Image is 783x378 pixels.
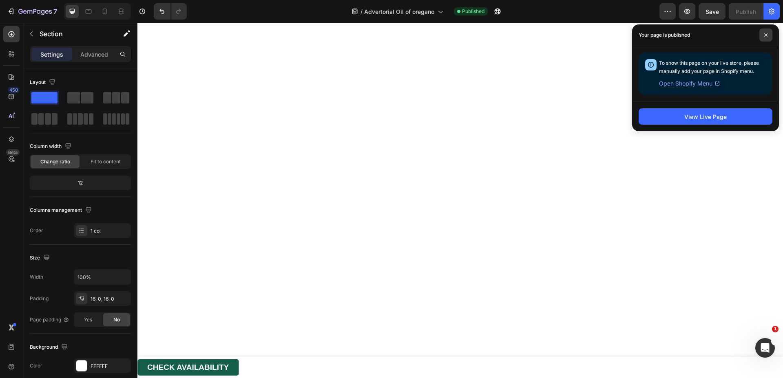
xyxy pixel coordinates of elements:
span: Change ratio [40,158,70,165]
div: Publish [736,7,756,16]
span: Yes [84,316,92,323]
iframe: Design area [137,23,783,378]
div: 1 col [91,227,129,235]
div: Width [30,273,43,281]
span: No [113,316,120,323]
div: Columns management [30,205,93,216]
iframe: Intercom live chat [755,338,775,358]
span: Open Shopify Menu [659,79,712,88]
div: Background [30,342,69,353]
div: View Live Page [684,112,727,121]
button: Publish [729,3,763,20]
p: 7 [53,7,57,16]
span: / [361,7,363,16]
p: Your page is published [639,31,690,39]
button: View Live Page [639,108,772,125]
div: Size [30,253,51,264]
div: Page padding [30,316,69,323]
p: Advanced [80,50,108,59]
p: Section [40,29,106,39]
div: Padding [30,295,49,302]
div: Order [30,227,43,234]
div: FFFFFF [91,363,129,370]
div: Column width [30,141,73,152]
span: To show this page on your live store, please manually add your page in Shopify menu. [659,60,759,74]
input: Auto [74,270,130,284]
p: Settings [40,50,63,59]
div: 12 [31,177,129,189]
button: 7 [3,3,61,20]
div: Beta [6,149,20,156]
div: 16, 0, 16, 0 [91,295,129,303]
div: 450 [8,87,20,93]
div: Color [30,362,42,369]
div: Layout [30,77,57,88]
span: Published [462,8,484,15]
span: 1 [772,326,779,332]
button: Save [699,3,725,20]
span: Save [706,8,719,15]
span: Advertorial Oil of oregano [364,7,434,16]
div: Undo/Redo [154,3,187,20]
span: Fit to content [91,158,121,165]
